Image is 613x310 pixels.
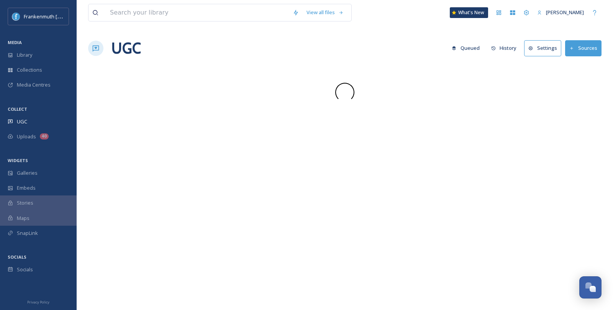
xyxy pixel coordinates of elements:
[12,13,20,20] img: Social%20Media%20PFP%202025.jpg
[17,184,36,192] span: Embeds
[565,40,602,56] button: Sources
[487,41,521,56] button: History
[8,254,26,260] span: SOCIALS
[106,4,289,21] input: Search your library
[524,40,561,56] button: Settings
[8,157,28,163] span: WIDGETS
[17,51,32,59] span: Library
[448,41,484,56] button: Queued
[533,5,588,20] a: [PERSON_NAME]
[111,37,141,60] a: UGC
[579,276,602,299] button: Open Chat
[40,133,49,139] div: 40
[17,66,42,74] span: Collections
[448,41,487,56] a: Queued
[8,106,27,112] span: COLLECT
[524,40,565,56] a: Settings
[17,169,38,177] span: Galleries
[17,133,36,140] span: Uploads
[24,13,82,20] span: Frankenmuth [US_STATE]
[27,300,49,305] span: Privacy Policy
[546,9,584,16] span: [PERSON_NAME]
[27,297,49,306] a: Privacy Policy
[487,41,524,56] a: History
[17,230,38,237] span: SnapLink
[17,199,33,207] span: Stories
[450,7,488,18] a: What's New
[17,81,51,89] span: Media Centres
[17,266,33,273] span: Socials
[17,118,27,125] span: UGC
[303,5,347,20] a: View all files
[8,39,22,45] span: MEDIA
[17,215,30,222] span: Maps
